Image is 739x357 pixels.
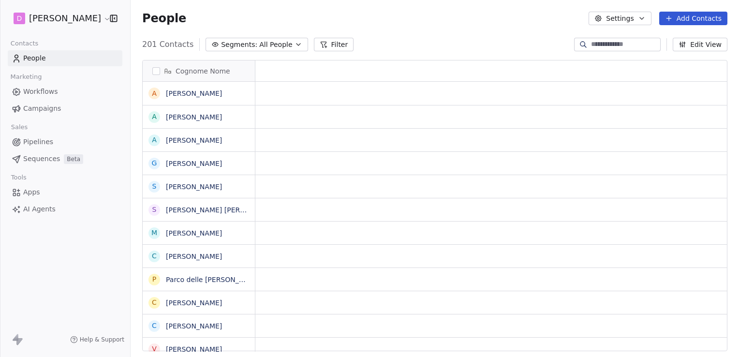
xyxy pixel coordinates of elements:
[12,10,103,27] button: D[PERSON_NAME]
[23,154,60,164] span: Sequences
[23,87,58,97] span: Workflows
[23,137,53,147] span: Pipelines
[8,134,122,150] a: Pipelines
[166,299,222,307] a: [PERSON_NAME]
[29,12,101,25] span: [PERSON_NAME]
[143,60,255,81] div: Cognome Nome
[23,53,46,63] span: People
[8,184,122,200] a: Apps
[6,70,46,84] span: Marketing
[80,336,124,343] span: Help & Support
[70,336,124,343] a: Help & Support
[152,135,157,145] div: A
[7,170,30,185] span: Tools
[166,229,222,237] a: [PERSON_NAME]
[152,251,157,261] div: C
[152,297,157,308] div: C
[7,120,32,134] span: Sales
[152,205,157,215] div: S
[8,201,122,217] a: AI Agents
[152,89,157,99] div: A
[6,36,43,51] span: Contacts
[166,160,222,167] a: [PERSON_NAME]
[166,345,222,353] a: [PERSON_NAME]
[659,12,727,25] button: Add Contacts
[314,38,354,51] button: Filter
[166,136,222,144] a: [PERSON_NAME]
[166,276,261,283] a: Parco delle [PERSON_NAME]
[8,50,122,66] a: People
[166,322,222,330] a: [PERSON_NAME]
[152,321,157,331] div: C
[166,113,222,121] a: [PERSON_NAME]
[152,274,156,284] div: P
[8,84,122,100] a: Workflows
[143,82,255,352] div: grid
[259,40,292,50] span: All People
[152,112,157,122] div: A
[166,89,222,97] a: [PERSON_NAME]
[23,104,61,114] span: Campaigns
[8,101,122,117] a: Campaigns
[64,154,83,164] span: Beta
[166,183,222,191] a: [PERSON_NAME]
[673,38,727,51] button: Edit View
[142,11,186,26] span: People
[176,66,230,76] span: Cognome Nome
[152,344,157,354] div: V
[23,187,40,197] span: Apps
[151,228,157,238] div: M
[152,158,157,168] div: G
[166,253,222,260] a: [PERSON_NAME]
[17,14,22,23] span: D
[221,40,257,50] span: Segments:
[152,181,157,192] div: S
[166,206,281,214] a: [PERSON_NAME] [PERSON_NAME]
[8,151,122,167] a: SequencesBeta
[23,204,56,214] span: AI Agents
[142,39,193,50] span: 201 Contacts
[589,12,651,25] button: Settings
